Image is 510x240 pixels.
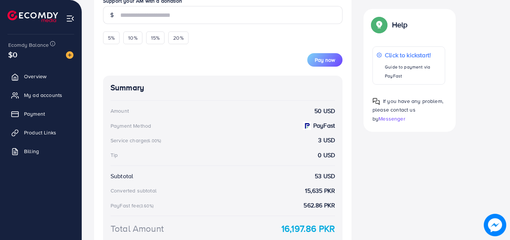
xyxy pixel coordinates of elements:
[24,91,62,99] span: My ad accounts
[147,138,161,144] small: (6.00%)
[111,151,118,159] div: Tip
[111,187,157,194] div: Converted subtotal
[24,129,56,136] span: Product Links
[66,51,73,59] img: image
[24,110,45,118] span: Payment
[111,172,133,180] div: Subtotal
[392,20,408,29] p: Help
[378,115,405,122] span: Messenger
[305,186,335,195] strong: 15,635 PKR
[6,125,76,140] a: Product Links
[139,203,154,209] small: (3.60%)
[304,201,335,210] strong: 562.86 PKR
[111,202,156,209] div: PayFast fee
[6,88,76,103] a: My ad accounts
[318,151,335,160] strong: 0 USD
[24,148,39,155] span: Billing
[111,122,151,130] div: Payment Method
[173,34,183,42] span: 20%
[111,222,164,235] div: Total Amount
[484,214,506,236] img: image
[307,53,342,67] button: Pay now
[111,137,163,144] div: Service charge
[314,107,335,115] strong: 50 USD
[108,34,115,42] span: 5%
[303,122,311,130] img: payment
[24,73,46,80] span: Overview
[66,14,75,23] img: menu
[8,49,17,60] span: $0
[372,97,443,122] span: If you have any problem, please contact us by
[7,10,58,22] img: logo
[318,136,335,145] strong: 3 USD
[372,18,386,31] img: Popup guide
[111,83,335,92] h4: Summary
[128,34,137,42] span: 10%
[313,121,335,130] strong: PayFast
[6,144,76,159] a: Billing
[8,41,49,49] span: Ecomdy Balance
[281,222,335,235] strong: 16,197.86 PKR
[151,34,160,42] span: 15%
[315,56,335,64] span: Pay now
[385,63,441,80] p: Guide to payment via PayFast
[111,107,129,115] div: Amount
[385,51,441,60] p: Click to kickstart!
[6,69,76,84] a: Overview
[315,172,335,180] strong: 53 USD
[372,98,380,105] img: Popup guide
[6,106,76,121] a: Payment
